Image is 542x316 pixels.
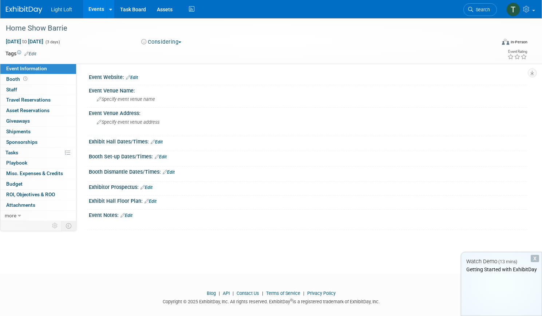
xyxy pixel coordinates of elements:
[5,150,18,155] span: Tasks
[6,129,31,134] span: Shipments
[89,166,527,176] div: Booth Dismantle Dates/Times:
[531,255,539,262] div: Dismiss
[461,266,542,273] div: Getting Started with ExhibitDay
[461,258,542,265] div: Watch Demo
[126,75,138,80] a: Edit
[473,7,490,12] span: Search
[0,200,76,210] a: Attachments
[510,39,527,45] div: In-Person
[89,136,527,146] div: Exhibit Hall Dates/Times:
[6,118,30,124] span: Giveaways
[24,51,36,56] a: Edit
[231,291,236,296] span: |
[223,291,230,296] a: API
[89,72,527,81] div: Event Website:
[0,179,76,189] a: Budget
[6,202,35,208] span: Attachments
[290,298,293,302] sup: ®
[207,291,216,296] a: Blog
[237,291,259,296] a: Contact Us
[6,139,37,145] span: Sponsorships
[0,211,76,221] a: more
[507,50,527,54] div: Event Rating
[0,74,76,84] a: Booth
[97,119,159,125] span: Specify event venue address
[6,107,50,113] span: Asset Reservations
[89,182,527,191] div: Exhibitor Prospectus:
[0,158,76,168] a: Playbook
[506,3,520,16] img: Trevor Gill
[260,291,265,296] span: |
[163,170,175,175] a: Edit
[145,199,157,204] a: Edit
[301,291,306,296] span: |
[463,3,497,16] a: Search
[0,137,76,147] a: Sponsorships
[266,291,300,296] a: Terms of Service
[450,38,527,49] div: Event Format
[97,96,155,102] span: Specify event venue name
[0,148,76,158] a: Tasks
[498,259,517,264] span: (13 mins)
[89,85,527,94] div: Event Venue Name:
[3,22,483,35] div: Home Show Barrie
[89,210,527,219] div: Event Notes:
[307,291,336,296] a: Privacy Policy
[5,50,36,57] td: Tags
[6,191,55,197] span: ROI, Objectives & ROO
[151,139,163,145] a: Edit
[89,108,527,117] div: Event Venue Address:
[89,195,527,205] div: Exhibit Hall Floor Plan:
[0,116,76,126] a: Giveaways
[45,40,60,44] span: (3 days)
[0,106,76,116] a: Asset Reservations
[6,160,27,166] span: Playbook
[155,154,167,159] a: Edit
[6,87,17,92] span: Staff
[6,66,47,71] span: Event Information
[5,213,16,218] span: more
[6,181,23,187] span: Budget
[0,85,76,95] a: Staff
[62,221,76,230] td: Toggle Event Tabs
[0,95,76,105] a: Travel Reservations
[6,97,51,103] span: Travel Reservations
[0,190,76,200] a: ROI, Objectives & ROO
[139,38,184,46] button: Considering
[49,221,62,230] td: Personalize Event Tab Strip
[0,64,76,74] a: Event Information
[0,169,76,179] a: Misc. Expenses & Credits
[6,6,42,13] img: ExhibitDay
[89,151,527,161] div: Booth Set-up Dates/Times:
[141,185,153,190] a: Edit
[217,291,222,296] span: |
[120,213,132,218] a: Edit
[502,39,509,45] img: Format-Inperson.png
[6,170,63,176] span: Misc. Expenses & Credits
[6,76,29,82] span: Booth
[0,127,76,137] a: Shipments
[22,76,29,82] span: Booth not reserved yet
[21,39,28,44] span: to
[51,7,72,12] span: Light Loft
[5,38,44,45] span: [DATE] [DATE]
